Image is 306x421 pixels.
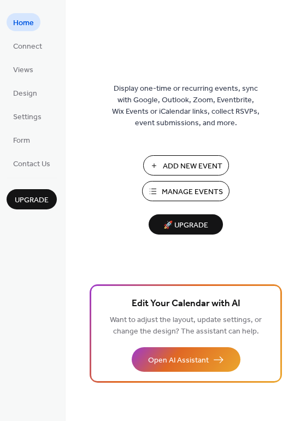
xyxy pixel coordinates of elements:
[7,37,49,55] a: Connect
[163,161,222,172] span: Add New Event
[132,296,240,312] span: Edit Your Calendar with AI
[13,88,37,100] span: Design
[132,347,240,372] button: Open AI Assistant
[149,214,223,235] button: 🚀 Upgrade
[7,107,48,125] a: Settings
[142,181,229,201] button: Manage Events
[143,155,229,176] button: Add New Event
[13,159,50,170] span: Contact Us
[13,112,42,123] span: Settings
[13,65,33,76] span: Views
[155,218,216,233] span: 🚀 Upgrade
[13,41,42,52] span: Connect
[13,135,30,147] span: Form
[7,154,57,172] a: Contact Us
[162,186,223,198] span: Manage Events
[7,13,40,31] a: Home
[7,131,37,149] a: Form
[7,189,57,209] button: Upgrade
[7,84,44,102] a: Design
[148,355,209,366] span: Open AI Assistant
[112,83,260,129] span: Display one-time or recurring events, sync with Google, Outlook, Zoom, Eventbrite, Wix Events or ...
[110,313,262,339] span: Want to adjust the layout, update settings, or change the design? The assistant can help.
[15,195,49,206] span: Upgrade
[7,60,40,78] a: Views
[13,17,34,29] span: Home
